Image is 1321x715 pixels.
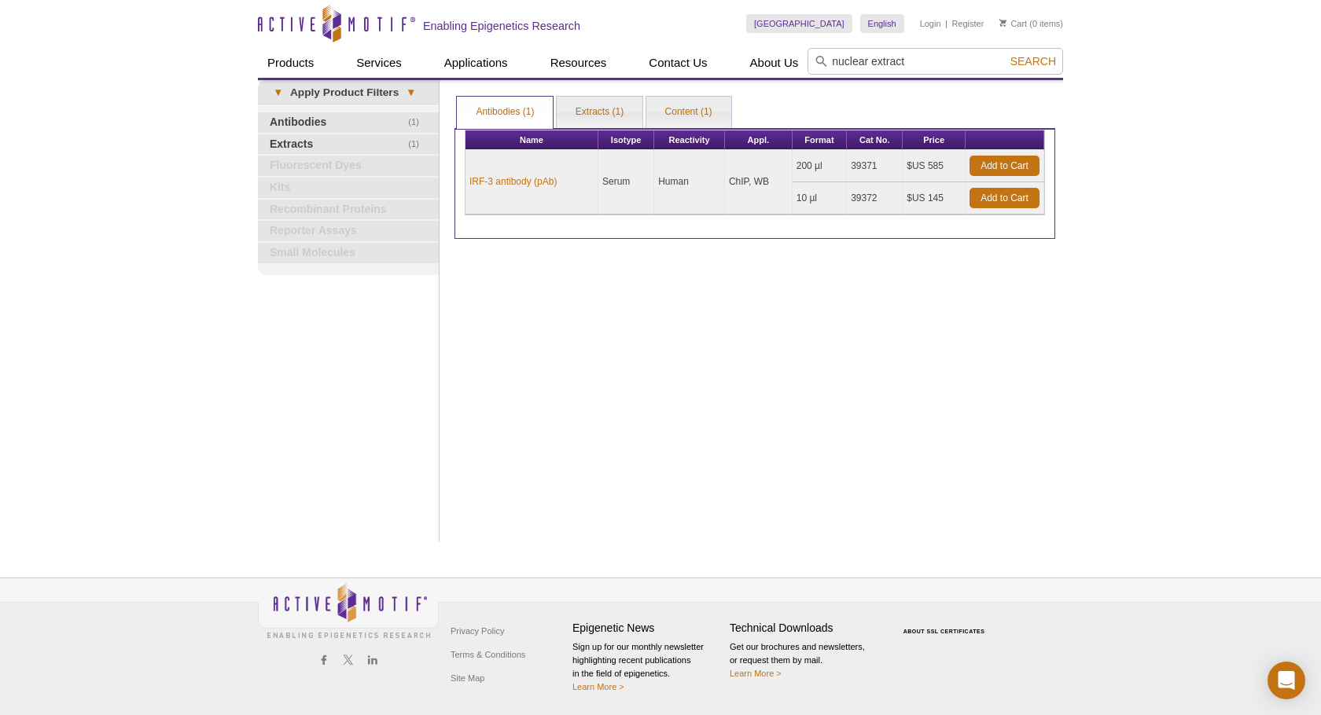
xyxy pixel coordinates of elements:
[447,643,529,666] a: Terms & Conditions
[572,640,722,694] p: Sign up for our monthly newsletter highlighting recent publications in the field of epigenetics.
[654,130,725,150] th: Reactivity
[999,18,1027,29] a: Cart
[258,112,439,133] a: (1)Antibodies
[639,48,716,78] a: Contact Us
[793,150,847,182] td: 200 µl
[746,14,852,33] a: [GEOGRAPHIC_DATA]
[408,134,428,155] span: (1)
[725,130,793,150] th: Appl.
[465,130,598,150] th: Name
[572,621,722,635] h4: Epigenetic News
[970,188,1040,208] a: Add to Cart
[903,130,966,150] th: Price
[347,48,411,78] a: Services
[258,243,439,263] a: Small Molecules
[447,666,488,690] a: Site Map
[258,156,439,176] a: Fluorescent Dyes
[258,178,439,198] a: Kits
[903,150,966,182] td: $US 585
[860,14,904,33] a: English
[1010,55,1056,68] span: Search
[903,629,985,634] a: ABOUT SSL CERTIFICATES
[725,150,793,214] td: ChIP, WB
[730,669,782,678] a: Learn More >
[258,80,439,105] a: ▾Apply Product Filters▾
[654,150,725,214] td: Human
[541,48,616,78] a: Resources
[999,14,1063,33] li: (0 items)
[741,48,808,78] a: About Us
[970,156,1040,176] a: Add to Cart
[408,112,428,133] span: (1)
[793,182,847,214] td: 10 µl
[945,14,948,33] li: |
[258,221,439,241] a: Reporter Assays
[730,621,879,635] h4: Technical Downloads
[1006,54,1061,68] button: Search
[457,97,553,128] a: Antibodies (1)
[572,682,624,691] a: Learn More >
[469,174,557,189] a: IRF-3 antibody (pAb)
[847,182,903,214] td: 39372
[730,640,879,680] p: Get our brochures and newsletters, or request them by mail.
[1268,662,1305,699] div: Open Intercom Messenger
[447,619,508,643] a: Privacy Policy
[258,134,439,155] a: (1)Extracts
[598,130,654,150] th: Isotype
[399,86,423,100] span: ▾
[999,19,1006,27] img: Your Cart
[847,130,903,150] th: Cat No.
[258,48,323,78] a: Products
[435,48,517,78] a: Applications
[808,48,1063,75] input: Keyword, Cat. No.
[598,150,654,214] td: Serum
[557,97,642,128] a: Extracts (1)
[951,18,984,29] a: Register
[258,200,439,220] a: Recombinant Proteins
[887,606,1005,640] table: Click to Verify - This site chose Symantec SSL for secure e-commerce and confidential communicati...
[646,97,731,128] a: Content (1)
[266,86,290,100] span: ▾
[423,19,580,33] h2: Enabling Epigenetics Research
[847,150,903,182] td: 39371
[920,18,941,29] a: Login
[903,182,966,214] td: $US 145
[258,578,439,642] img: Active Motif,
[793,130,847,150] th: Format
